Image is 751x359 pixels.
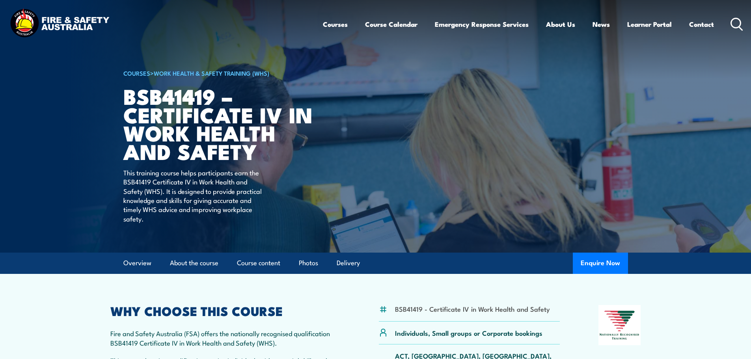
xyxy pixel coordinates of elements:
[154,69,269,77] a: Work Health & Safety Training (WHS)
[123,69,150,77] a: COURSES
[395,328,542,337] p: Individuals, Small groups or Corporate bookings
[573,253,628,274] button: Enquire Now
[546,14,575,35] a: About Us
[395,304,550,313] li: BSB41419 - Certificate IV in Work Health and Safety
[123,87,318,160] h1: BSB41419 – Certificate IV in Work Health and Safety
[337,253,360,273] a: Delivery
[123,253,151,273] a: Overview
[123,68,318,78] h6: >
[323,14,348,35] a: Courses
[435,14,529,35] a: Emergency Response Services
[593,14,610,35] a: News
[110,329,341,347] p: Fire and Safety Australia (FSA) offers the nationally recognised qualification BSB41419 Certifica...
[237,253,280,273] a: Course content
[598,305,641,345] img: Nationally Recognised Training logo.
[110,305,341,316] h2: WHY CHOOSE THIS COURSE
[170,253,218,273] a: About the course
[365,14,417,35] a: Course Calendar
[123,168,267,223] p: This training course helps participants earn the BSB41419 Certificate IV in Work Health and Safet...
[689,14,714,35] a: Contact
[299,253,318,273] a: Photos
[627,14,672,35] a: Learner Portal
